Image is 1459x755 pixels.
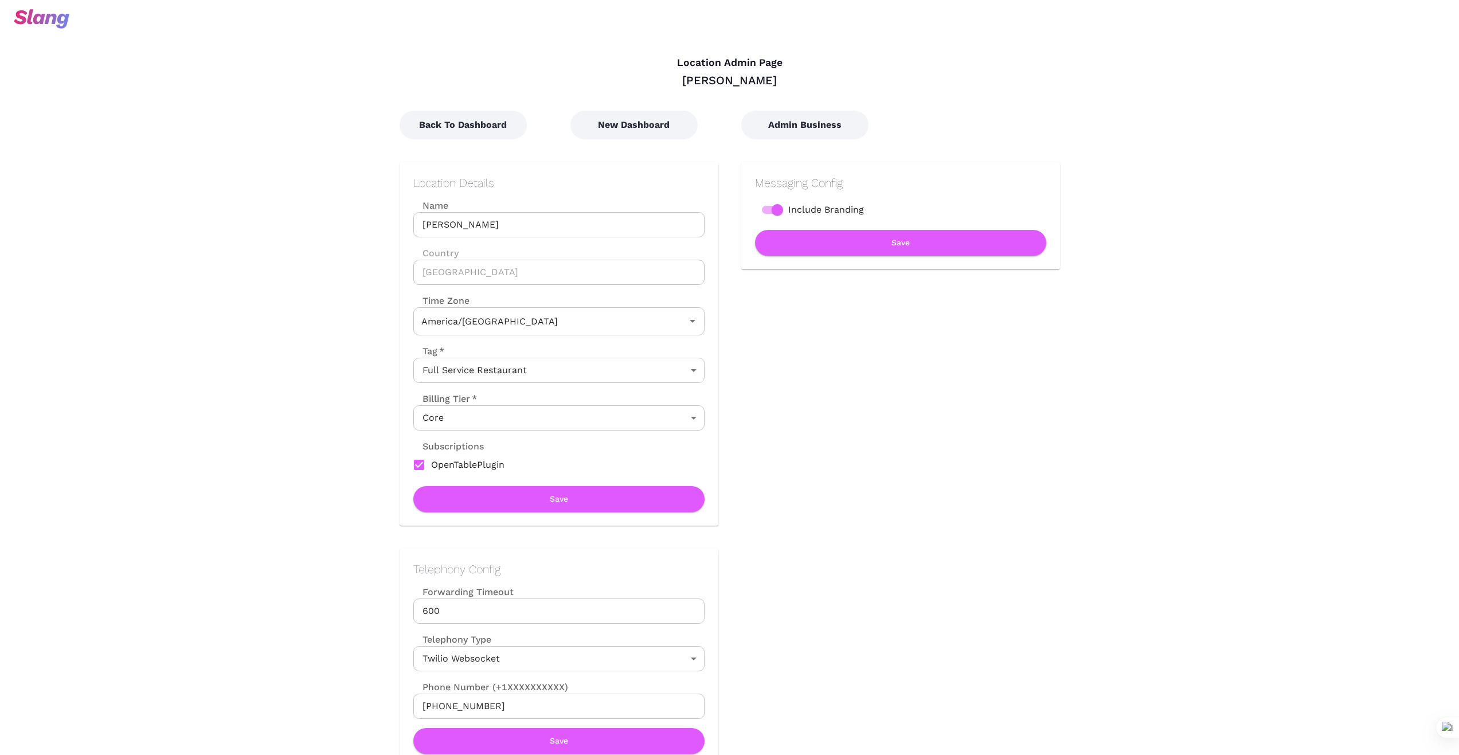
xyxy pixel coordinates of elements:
label: Time Zone [413,294,705,307]
h2: Messaging Config [755,176,1046,190]
label: Forwarding Timeout [413,585,705,598]
div: Twilio Websocket [413,646,705,671]
button: Save [413,728,705,754]
button: Save [413,486,705,512]
a: New Dashboard [570,119,698,130]
div: [PERSON_NAME] [400,73,1060,88]
a: Back To Dashboard [400,119,527,130]
div: Core [413,405,705,431]
button: Back To Dashboard [400,111,527,139]
div: Full Service Restaurant [413,358,705,383]
span: OpenTablePlugin [431,458,504,472]
label: Name [413,199,705,212]
button: Open [684,313,701,329]
label: Billing Tier [413,392,477,405]
button: Save [755,230,1046,256]
label: Tag [413,345,444,358]
a: Admin Business [741,119,869,130]
button: Admin Business [741,111,869,139]
h2: Location Details [413,176,705,190]
span: Include Branding [788,203,864,217]
label: Telephony Type [413,633,491,646]
h2: Telephony Config [413,562,705,576]
label: Subscriptions [413,440,484,453]
img: svg+xml;base64,PHN2ZyB3aWR0aD0iOTciIGhlaWdodD0iMzQiIHZpZXdCb3g9IjAgMCA5NyAzNCIgZmlsbD0ibm9uZSIgeG... [14,9,69,29]
label: Country [413,247,705,260]
label: Phone Number (+1XXXXXXXXXX) [413,680,705,694]
button: New Dashboard [570,111,698,139]
h4: Location Admin Page [400,57,1060,69]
